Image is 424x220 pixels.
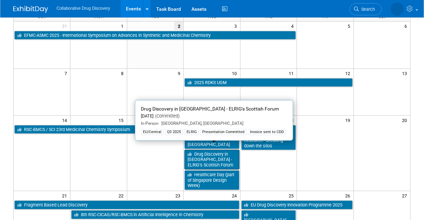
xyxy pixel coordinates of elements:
[184,170,240,190] a: Healthcare Day (part of Singapore Design Week)
[232,69,240,78] span: 10
[141,113,287,119] div: [DATE]
[61,22,70,30] span: 31
[14,201,240,210] a: Fragment Based Lead Discovery
[232,191,240,200] span: 24
[402,69,410,78] span: 13
[141,121,159,126] span: In-Person
[118,191,127,200] span: 22
[159,121,243,126] span: [GEOGRAPHIC_DATA], [GEOGRAPHIC_DATA]
[323,14,328,19] span: Fri
[241,201,353,210] a: EU Drug Discovery Innovation Programme 2025
[350,3,382,15] a: Search
[64,69,70,78] span: 7
[391,2,404,16] img: Amanda Briggs
[61,191,70,200] span: 21
[141,129,164,135] div: EU/Central
[14,31,296,40] a: EFMC-ASMC 2025 - International Symposium on Advances in Synthetic and Medicinal Chemistry
[345,191,354,200] span: 26
[175,191,183,200] span: 23
[153,113,180,119] span: (Committed)
[184,129,199,135] div: ELRIG
[402,191,410,200] span: 27
[288,69,297,78] span: 11
[38,14,46,19] span: Sun
[141,106,279,112] span: Drug Discovery in [GEOGRAPHIC_DATA] - ELRIG’s Scottish Forum
[200,129,247,135] div: Presentation Committed
[290,22,297,30] span: 4
[184,78,353,87] a: 2025 RDKit UGM
[378,14,386,19] span: Sat
[234,22,240,30] span: 3
[402,116,410,124] span: 20
[207,14,217,19] span: Wed
[151,14,159,19] span: Tue
[71,210,240,219] a: 8th RSC-CICAG/RSC-BMCS in Artificial Intelligence in Chemistry
[359,7,375,12] span: Search
[56,6,110,11] span: Collaborative Drug Discovery
[184,150,240,170] a: Drug Discovery in [GEOGRAPHIC_DATA] - ELRIG’s Scottish Forum
[265,14,273,19] span: Thu
[14,125,240,134] a: RSC-BMCS / SCI 23rd Medicinal Chemistry Symposium
[165,129,183,135] div: Q3 2025
[345,116,354,124] span: 19
[121,69,127,78] span: 8
[248,129,286,135] div: Invoice sent to CDD
[118,116,127,124] span: 15
[13,6,48,13] img: ExhibitDay
[174,22,183,30] span: 2
[177,69,183,78] span: 9
[345,69,354,78] span: 12
[121,22,127,30] span: 1
[94,14,104,19] span: Mon
[288,191,297,200] span: 25
[404,22,410,30] span: 6
[61,116,70,124] span: 14
[347,22,354,30] span: 5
